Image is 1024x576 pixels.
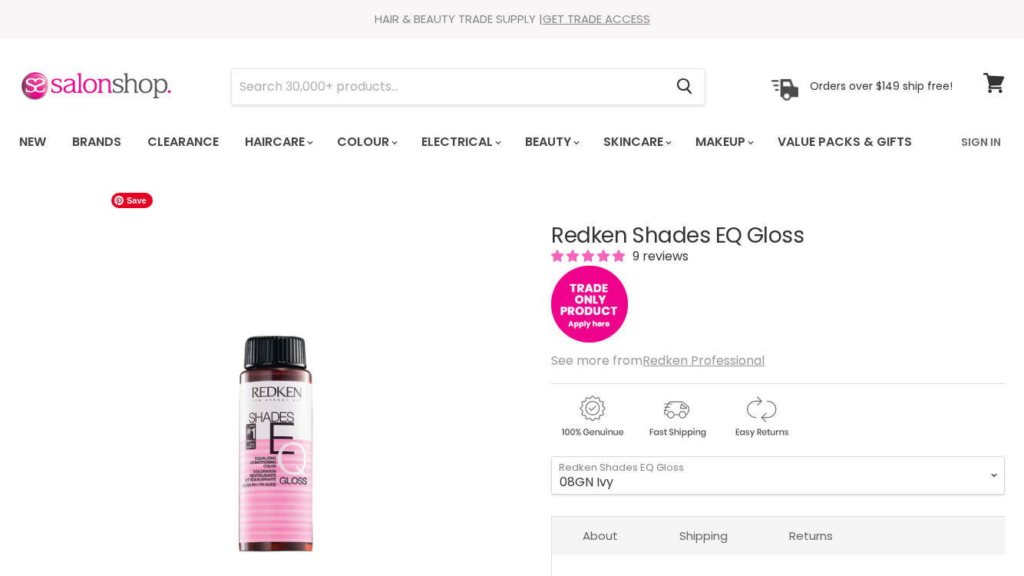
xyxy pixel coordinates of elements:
[551,266,628,343] img: tradeonly_small.jpg
[810,79,953,93] p: Orders over $149 ship free!
[720,393,801,440] img: returns.gif
[664,69,705,104] button: Search
[636,393,717,440] img: shipping.gif
[952,126,1010,158] a: Sign In
[61,126,133,158] a: Brands
[649,517,758,554] a: Shipping
[233,126,322,158] a: Haircare
[543,11,650,27] a: GET TRADE ACCESS
[551,352,765,369] span: See more from
[231,68,705,105] form: Product
[684,126,763,158] a: Makeup
[758,517,864,554] a: Returns
[8,120,938,164] ul: Main menu
[325,126,407,158] a: Colour
[592,126,681,158] a: Skincare
[552,517,649,554] a: About
[766,126,923,158] a: Value Packs & Gifts
[551,247,628,265] span: 5.00 stars
[551,393,633,440] img: genuine.gif
[136,126,230,158] a: Clearance
[111,193,153,208] span: Save
[642,352,765,369] a: Redken Professional
[628,247,689,265] span: 9 reviews
[514,126,589,158] a: Beauty
[551,224,1005,248] h1: Redken Shades EQ Gloss
[410,126,510,158] a: Electrical
[232,69,664,104] input: Search
[8,126,58,158] a: New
